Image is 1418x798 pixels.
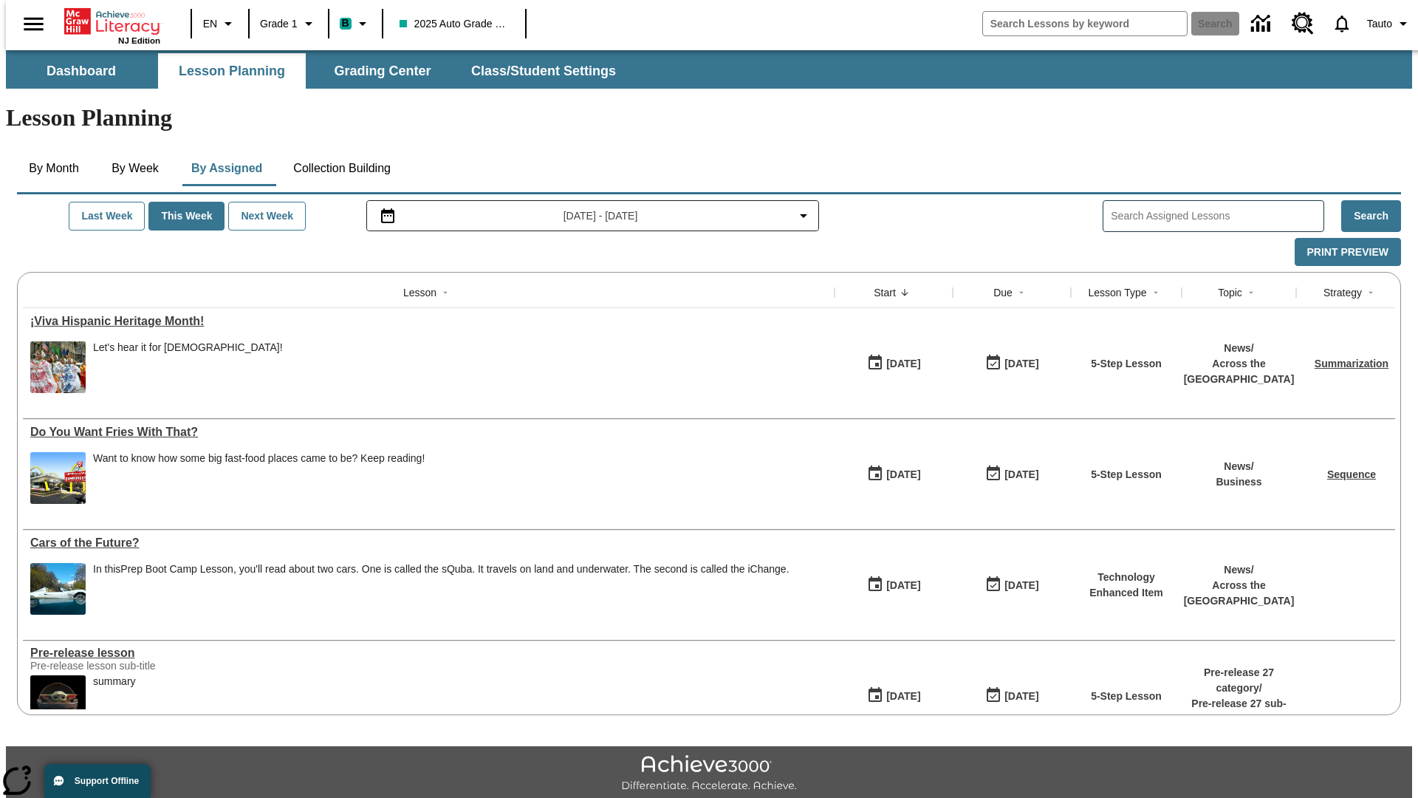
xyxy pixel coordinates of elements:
[148,202,225,231] button: This Week
[254,10,323,37] button: Grade: Grade 1, Select a grade
[93,341,283,354] div: Let's hear it for [DEMOGRAPHIC_DATA]!
[334,10,377,37] button: Boost Class color is teal. Change class color
[1367,16,1392,32] span: Tauto
[436,284,454,301] button: Sort
[179,151,274,186] button: By Assigned
[983,12,1187,35] input: search field
[64,5,160,45] div: Home
[17,151,91,186] button: By Month
[1091,356,1162,372] p: 5-Step Lesson
[93,341,283,393] div: Let's hear it for Hispanic Americans!
[403,285,436,300] div: Lesson
[993,285,1013,300] div: Due
[874,285,896,300] div: Start
[30,426,827,439] div: Do You Want Fries With That?
[1323,4,1361,43] a: Notifications
[93,563,790,576] div: In this
[69,202,145,231] button: Last Week
[1361,10,1418,37] button: Profile/Settings
[342,14,349,33] span: B
[1323,285,1362,300] div: Strategy
[1184,356,1295,387] p: Across the [GEOGRAPHIC_DATA]
[228,202,306,231] button: Next Week
[1341,200,1401,232] button: Search
[158,53,306,89] button: Lesson Planning
[1216,459,1261,474] p: News /
[862,571,925,599] button: 07/01/25: First time the lesson was available
[980,571,1044,599] button: 08/01/26: Last day the lesson can be accessed
[30,563,86,615] img: High-tech automobile treading water.
[281,151,403,186] button: Collection Building
[862,349,925,378] button: 09/15/25: First time the lesson was available
[1184,578,1295,609] p: Across the [GEOGRAPHIC_DATA]
[862,682,925,710] button: 01/22/25: First time the lesson was available
[30,426,827,439] a: Do You Want Fries With That?, Lessons
[30,675,86,727] img: hero alt text
[30,341,86,393] img: A photograph of Hispanic women participating in a parade celebrating Hispanic culture. The women ...
[400,16,509,32] span: 2025 Auto Grade 1 A
[30,315,827,328] a: ¡Viva Hispanic Heritage Month! , Lessons
[44,764,151,798] button: Support Offline
[1013,284,1030,301] button: Sort
[309,53,456,89] button: Grading Center
[6,104,1412,132] h1: Lesson Planning
[1327,468,1376,480] a: Sequence
[980,349,1044,378] button: 09/21/25: Last day the lesson can be accessed
[886,687,920,706] div: [DATE]
[1315,358,1388,369] a: Summarization
[1283,4,1323,44] a: Resource Center, Will open in new tab
[1295,238,1401,267] button: Print Preview
[98,151,172,186] button: By Week
[1004,576,1038,595] div: [DATE]
[980,460,1044,488] button: 07/20/26: Last day the lesson can be accessed
[886,465,920,484] div: [DATE]
[1111,205,1323,227] input: Search Assigned Lessons
[1088,285,1146,300] div: Lesson Type
[93,452,425,504] div: Want to know how some big fast-food places came to be? Keep reading!
[30,536,827,550] div: Cars of the Future?
[795,207,812,225] svg: Collapse Date Range Filter
[1218,285,1242,300] div: Topic
[203,16,217,32] span: EN
[30,536,827,550] a: Cars of the Future? , Lessons
[93,452,425,465] div: Want to know how some big fast-food places came to be? Keep reading!
[1184,562,1295,578] p: News /
[862,460,925,488] button: 07/14/25: First time the lesson was available
[30,647,827,660] div: Pre-release lesson
[1004,687,1038,706] div: [DATE]
[196,10,244,37] button: Language: EN, Select a language
[1091,467,1162,482] p: 5-Step Lesson
[7,53,155,89] button: Dashboard
[6,50,1412,89] div: SubNavbar
[30,452,86,504] img: One of the first McDonald's stores, with the iconic red sign and golden arches.
[120,563,789,575] testabrev: Prep Boot Camp Lesson, you'll read about two cars. One is called the sQuba. It travels on land an...
[93,675,136,688] div: summary
[1189,696,1289,727] p: Pre-release 27 sub-category
[93,675,136,727] div: summary
[459,53,628,89] button: Class/Student Settings
[980,682,1044,710] button: 01/25/26: Last day the lesson can be accessed
[93,563,790,615] div: In this Prep Boot Camp Lesson, you'll read about two cars. One is called the sQuba. It travels on...
[12,2,55,46] button: Open side menu
[1078,570,1174,601] p: Technology Enhanced Item
[886,576,920,595] div: [DATE]
[1147,284,1165,301] button: Sort
[75,776,139,786] span: Support Offline
[6,53,629,89] div: SubNavbar
[1362,284,1380,301] button: Sort
[30,315,827,328] div: ¡Viva Hispanic Heritage Month!
[64,7,160,36] a: Home
[260,16,298,32] span: Grade 1
[1004,465,1038,484] div: [DATE]
[886,355,920,373] div: [DATE]
[1004,355,1038,373] div: [DATE]
[118,36,160,45] span: NJ Edition
[564,208,638,224] span: [DATE] - [DATE]
[1242,4,1283,44] a: Data Center
[1091,689,1162,704] p: 5-Step Lesson
[1189,665,1289,696] p: Pre-release 27 category /
[30,647,827,660] a: Pre-release lesson, Lessons
[621,755,797,793] img: Achieve3000 Differentiate Accelerate Achieve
